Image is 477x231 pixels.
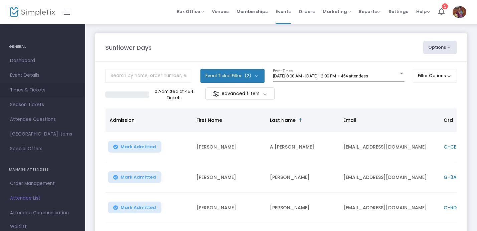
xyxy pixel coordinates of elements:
span: Settings [388,3,408,20]
td: [EMAIL_ADDRESS][DOMAIN_NAME] [339,132,440,162]
span: Memberships [236,3,268,20]
button: Mark Admitted [108,171,161,183]
span: Order ID [444,117,464,124]
span: Venues [212,3,228,20]
span: Admission [110,117,135,124]
p: 0 Admitted of 454 Tickets [152,88,196,101]
span: Times & Tickets [10,86,75,94]
span: Marketing [323,8,351,15]
td: [EMAIL_ADDRESS][DOMAIN_NAME] [339,193,440,223]
button: Event Ticket Filter(2) [200,69,265,82]
span: Mark Admitted [121,144,156,150]
td: [PERSON_NAME] [266,162,339,193]
span: Mark Admitted [121,175,156,180]
span: Attendee Communication [10,209,75,217]
span: Season Tickets [10,100,75,109]
button: Mark Admitted [108,202,161,213]
span: Reports [359,8,380,15]
span: Attendee List [10,194,75,203]
td: [PERSON_NAME] [192,193,266,223]
span: Sortable [298,118,303,123]
span: (2) [245,73,251,78]
button: Options [423,41,457,54]
img: filter [212,90,219,97]
span: Orders [299,3,315,20]
h4: MANAGE ATTENDEES [9,163,76,176]
td: [EMAIL_ADDRESS][DOMAIN_NAME] [339,162,440,193]
span: Special Offers [10,145,75,153]
span: Events [276,3,291,20]
span: [DATE] 8:00 AM - [DATE] 12:00 PM • 454 attendees [273,73,368,78]
td: [PERSON_NAME] [192,162,266,193]
span: First Name [196,117,222,124]
m-panel-title: Sunflower Days [105,43,152,52]
input: Search by name, order number, email, ip address [105,69,192,83]
span: Mark Admitted [121,205,156,210]
span: Waitlist [10,223,27,230]
h4: GENERAL [9,40,76,53]
span: Box Office [177,8,204,15]
div: 1 [442,3,448,9]
span: Dashboard [10,56,75,65]
span: Order Management [10,179,75,188]
td: [PERSON_NAME] [266,193,339,223]
span: Email [343,117,356,124]
td: A [PERSON_NAME] [266,132,339,162]
m-button: Advanced filters [205,87,275,100]
span: Event Details [10,71,75,80]
span: Help [416,8,430,15]
span: [GEOGRAPHIC_DATA] Items [10,130,75,139]
span: Last Name [270,117,296,124]
span: Attendee Questions [10,115,75,124]
button: Mark Admitted [108,141,161,153]
td: [PERSON_NAME] [192,132,266,162]
button: Filter Options [413,69,457,82]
